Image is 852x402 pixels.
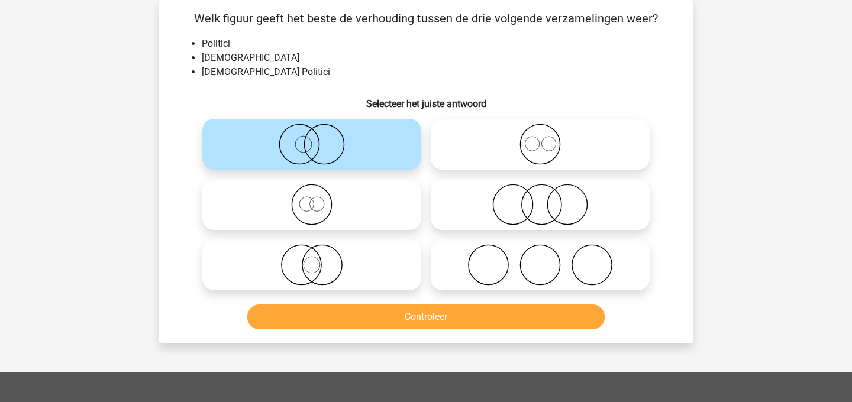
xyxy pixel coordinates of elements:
[202,37,674,51] li: Politici
[202,65,674,79] li: [DEMOGRAPHIC_DATA] Politici
[247,304,605,329] button: Controleer
[178,9,674,27] p: Welk figuur geeft het beste de verhouding tussen de drie volgende verzamelingen weer?
[202,51,674,65] li: [DEMOGRAPHIC_DATA]
[178,89,674,109] h6: Selecteer het juiste antwoord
